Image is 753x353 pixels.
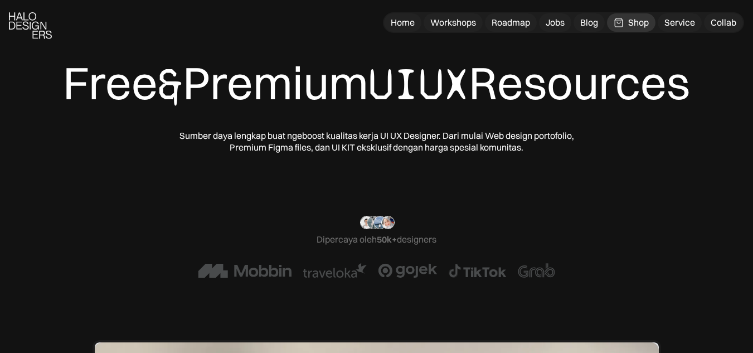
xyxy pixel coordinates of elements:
[384,13,421,32] a: Home
[63,56,690,112] div: Free Premium Resources
[176,130,577,153] div: Sumber daya lengkap buat ngeboost kualitas kerja UI UX Designer. Dari mulai Web design portofolio...
[711,17,736,28] div: Collab
[658,13,702,32] a: Service
[704,13,743,32] a: Collab
[574,13,605,32] a: Blog
[158,57,183,112] span: &
[546,17,565,28] div: Jobs
[539,13,571,32] a: Jobs
[430,17,476,28] div: Workshops
[485,13,537,32] a: Roadmap
[424,13,483,32] a: Workshops
[580,17,598,28] div: Blog
[607,13,655,32] a: Shop
[664,17,695,28] div: Service
[377,234,397,245] span: 50k+
[492,17,530,28] div: Roadmap
[368,57,469,112] span: UIUX
[628,17,649,28] div: Shop
[317,234,436,245] div: Dipercaya oleh designers
[391,17,415,28] div: Home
